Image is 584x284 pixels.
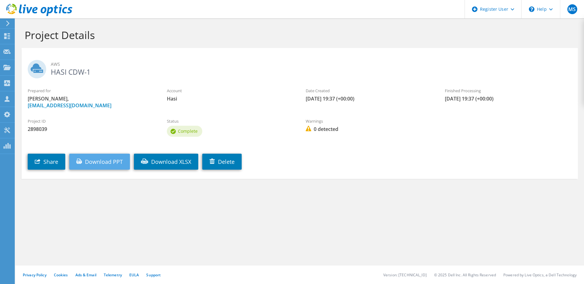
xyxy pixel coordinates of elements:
span: 0 detected [306,126,433,132]
h2: HASI CDW-1 [28,60,572,75]
li: Powered by Live Optics, a Dell Technology [503,272,577,278]
a: Telemetry [104,272,122,278]
span: [PERSON_NAME], [28,95,155,109]
a: Download PPT [69,154,130,170]
label: Date Created [306,88,433,94]
span: AWS [51,61,572,68]
label: Project ID [28,118,155,124]
label: Warnings [306,118,433,124]
label: Prepared for [28,88,155,94]
span: Hasi [167,95,294,102]
span: 2898039 [28,126,155,132]
label: Account [167,88,294,94]
span: MS [567,4,577,14]
a: Share [28,154,65,170]
a: Ads & Email [75,272,96,278]
h1: Project Details [25,29,572,41]
label: Finished Processing [445,88,572,94]
a: Cookies [54,272,68,278]
li: © 2025 Dell Inc. All Rights Reserved [434,272,496,278]
li: Version: [TECHNICAL_ID] [383,272,427,278]
span: [DATE] 19:37 (+00:00) [306,95,433,102]
label: Status [167,118,294,124]
a: EULA [129,272,139,278]
a: Download XLSX [134,154,198,170]
span: Complete [178,128,198,134]
a: Support [146,272,161,278]
a: Privacy Policy [23,272,46,278]
a: Delete [202,154,242,170]
a: [EMAIL_ADDRESS][DOMAIN_NAME] [28,102,111,109]
svg: \n [529,6,534,12]
span: [DATE] 19:37 (+00:00) [445,95,572,102]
